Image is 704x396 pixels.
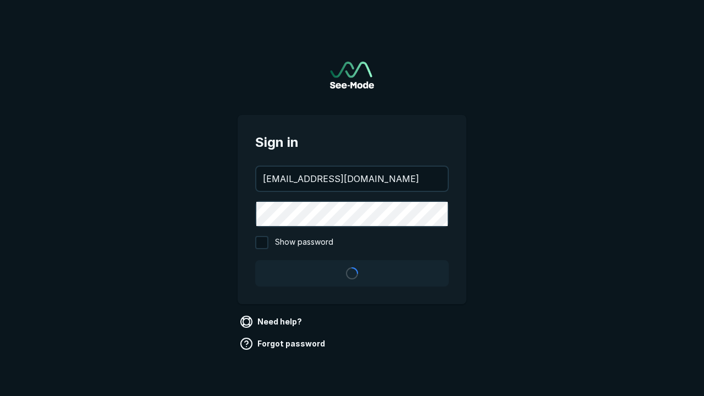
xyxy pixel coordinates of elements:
span: Sign in [255,133,449,152]
span: Show password [275,236,333,249]
a: Go to sign in [330,62,374,89]
a: Need help? [238,313,306,331]
input: your@email.com [256,167,448,191]
a: Forgot password [238,335,329,353]
img: See-Mode Logo [330,62,374,89]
